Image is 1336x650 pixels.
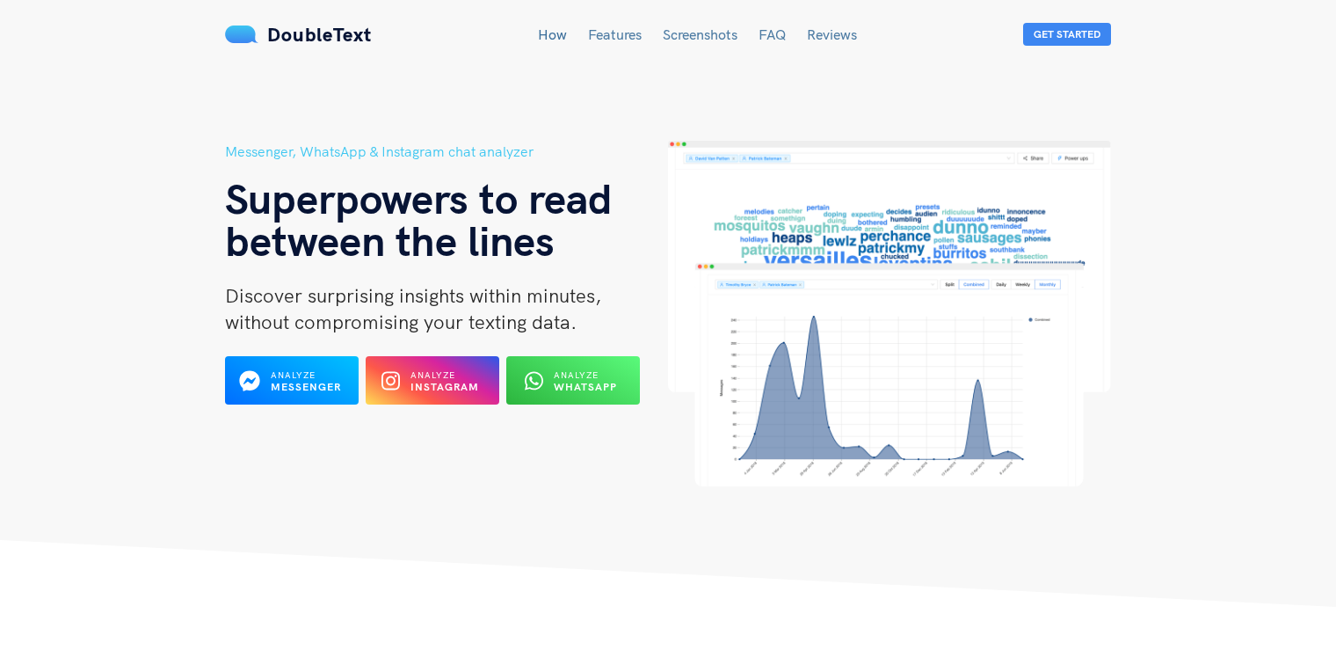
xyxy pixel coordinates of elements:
span: Analyze [410,369,455,381]
button: Analyze WhatsApp [506,356,640,405]
img: hero [668,141,1111,486]
button: Analyze Messenger [225,356,359,405]
img: mS3x8y1f88AAAAABJRU5ErkJggg== [225,26,258,43]
span: without compromising your texting data. [225,310,577,334]
button: Analyze Instagram [366,356,499,405]
span: Analyze [554,369,599,381]
span: Analyze [271,369,316,381]
a: Reviews [807,26,857,43]
b: Instagram [410,380,479,393]
span: DoubleText [267,22,372,47]
a: How [538,26,567,43]
a: Screenshots [663,26,737,43]
button: Get Started [1023,23,1111,46]
a: FAQ [759,26,786,43]
b: Messenger [271,380,341,393]
a: Analyze Messenger [225,379,359,395]
a: Analyze WhatsApp [506,379,640,395]
span: between the lines [225,214,555,267]
span: Superpowers to read [225,172,613,224]
a: Features [588,26,642,43]
h5: Messenger, WhatsApp & Instagram chat analyzer [225,141,668,163]
a: DoubleText [225,22,372,47]
b: WhatsApp [554,380,617,393]
span: Discover surprising insights within minutes, [225,283,601,308]
a: Analyze Instagram [366,379,499,395]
